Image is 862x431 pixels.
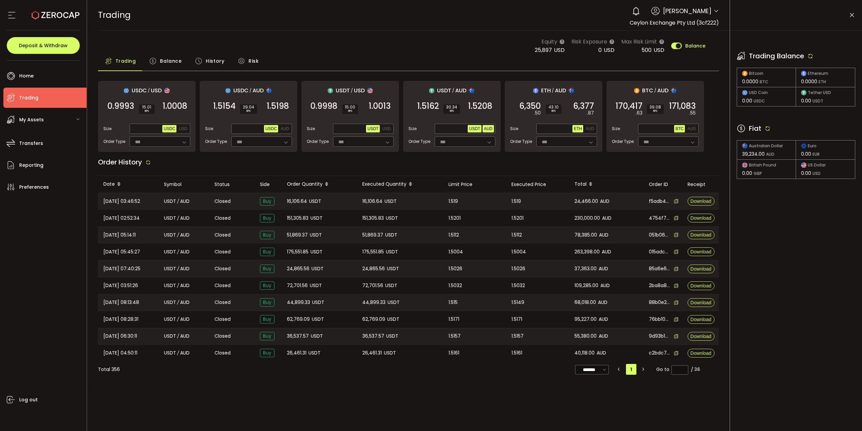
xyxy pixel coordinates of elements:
[690,317,711,322] span: Download
[362,282,383,289] span: 72,701.56
[103,197,140,205] span: [DATE] 03:46:52
[164,248,176,256] span: USDT
[511,248,526,256] span: 1.5004
[310,282,322,289] span: USDT
[19,115,44,125] span: My Assets
[209,181,255,188] div: Status
[749,91,768,95] span: USD Coin
[164,315,176,323] span: USDT
[151,86,162,95] span: USD
[742,170,752,177] span: 0.00
[103,315,138,323] span: [DATE] 08:28:31
[649,349,670,357] span: c2bdc75d-3ad4-4a5a-a806-064c1919b91a
[766,151,774,157] span: AUD
[587,110,594,117] em: .87
[312,299,324,306] span: USDT
[541,86,551,95] span: ETH
[429,88,434,93] img: usdt_portfolio.svg
[511,214,524,222] span: 1.5201
[749,163,776,167] span: British Pound
[164,231,176,239] span: USDT
[310,214,323,222] span: USDT
[643,181,682,188] div: Order ID
[19,43,68,48] span: Deposit & Withdraw
[449,282,462,289] span: 1.5032
[600,197,609,205] span: AUD
[107,103,134,110] span: 0.9993
[164,88,170,93] img: usd_portfolio.svg
[649,299,670,306] span: 88b0e27a-aa71-4e93-b8e6-a0e4bf53c56f
[649,215,670,222] span: 4754f720-3f20-4534-8d92-aedc0542a04a
[468,103,492,110] span: 1.5208
[386,248,398,256] span: USDT
[287,265,309,273] span: 24,865.56
[484,126,492,131] span: AUD
[690,300,711,305] span: Download
[604,46,615,54] span: USD
[443,181,506,188] div: Limit Price
[690,334,711,339] span: Download
[641,46,652,54] span: 500
[688,197,715,206] button: Download
[177,265,179,273] em: /
[180,197,190,205] span: AUD
[180,282,190,289] span: AUD
[649,198,670,205] span: f5adb48a-fb6c-4eca-8cf9-9ba83a84ab36
[382,126,391,131] span: USD
[437,86,451,95] span: USDT
[634,88,639,93] img: btc_portfolio.svg
[574,214,600,222] span: 230,000.00
[260,315,274,324] span: Buy
[569,179,643,190] div: Total
[649,316,670,323] span: 76bb10df-e393-46e7-8cd0-71743fba9bc3
[265,126,277,131] span: USDC
[160,54,181,68] span: Balance
[260,265,274,273] span: Buy
[468,125,482,132] button: USDT
[649,232,670,239] span: 051b060c-abf9-4289-a915-4c6f29f3c7be
[7,37,80,54] button: Deposit & Withdraw
[649,282,670,289] span: 2ba8a85b-f4b4-450a-9f57-d6fa295e2d2c
[366,125,380,132] button: USDT
[760,79,768,85] span: BTC
[255,181,281,188] div: Side
[483,125,494,132] button: AUD
[260,231,274,239] span: Buy
[649,265,670,272] span: 85a6e640-6b98-4a01-94e8-b6695e139380
[688,265,715,273] button: Download
[287,231,308,239] span: 51,869.37
[417,103,439,110] span: 1.5162
[574,231,597,239] span: 78,385.00
[682,181,719,188] div: Receipt
[813,98,823,104] span: USDT
[511,299,524,306] span: 1.5149
[688,332,715,341] button: Download
[654,46,664,54] span: USD
[279,125,290,132] button: AUD
[385,197,397,205] span: USDT
[164,126,175,131] span: USDC
[574,265,597,273] span: 37,363.00
[213,103,236,110] span: 1.5154
[630,19,719,27] span: Ceylon Exchange Pty Ltd (3cf222)
[510,126,518,132] span: Size
[688,247,715,256] button: Download
[206,54,224,68] span: History
[742,78,758,85] span: 0.0000
[688,349,715,358] button: Download
[650,109,661,113] i: BPS
[469,88,474,93] img: aud_portfolio.svg
[287,282,308,289] span: 72,701.56
[287,214,308,222] span: 151,305.83
[584,125,595,132] button: AUD
[250,88,252,94] em: /
[742,97,752,104] span: 0.00
[449,197,458,205] span: 1.519
[612,138,634,145] span: Order Type
[180,231,190,239] span: AUD
[280,126,289,131] span: AUD
[511,231,522,239] span: 1.5112
[177,315,179,323] em: /
[573,103,594,110] span: 6,377
[813,171,821,176] span: USD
